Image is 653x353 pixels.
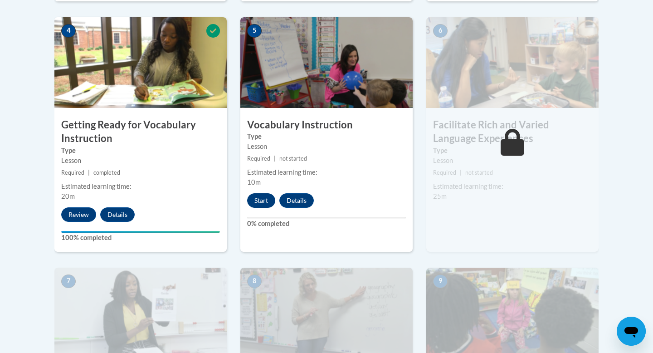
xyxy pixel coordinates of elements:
span: | [274,155,276,162]
span: Required [61,169,84,176]
label: Type [433,146,592,156]
span: 6 [433,24,448,38]
div: Estimated learning time: [433,181,592,191]
div: Estimated learning time: [247,167,406,177]
label: Type [61,146,220,156]
img: Course Image [426,17,599,108]
span: 25m [433,192,447,200]
span: 10m [247,178,261,186]
span: Required [433,169,456,176]
span: 4 [61,24,76,38]
label: 0% completed [247,219,406,229]
div: Lesson [433,156,592,166]
label: 100% completed [61,233,220,243]
label: Type [247,132,406,142]
button: Details [279,193,314,208]
button: Review [61,207,96,222]
span: 8 [247,275,262,288]
div: Your progress [61,231,220,233]
span: not started [279,155,307,162]
img: Course Image [54,17,227,108]
span: 7 [61,275,76,288]
div: Lesson [247,142,406,152]
span: 5 [247,24,262,38]
img: Course Image [240,17,413,108]
span: | [88,169,90,176]
span: 9 [433,275,448,288]
span: 20m [61,192,75,200]
h3: Facilitate Rich and Varied Language Experiences [426,118,599,146]
span: | [460,169,462,176]
button: Start [247,193,275,208]
button: Details [100,207,135,222]
h3: Getting Ready for Vocabulary Instruction [54,118,227,146]
div: Estimated learning time: [61,181,220,191]
div: Lesson [61,156,220,166]
h3: Vocabulary Instruction [240,118,413,132]
span: completed [93,169,120,176]
span: not started [465,169,493,176]
iframe: Button to launch messaging window [617,317,646,346]
span: Required [247,155,270,162]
